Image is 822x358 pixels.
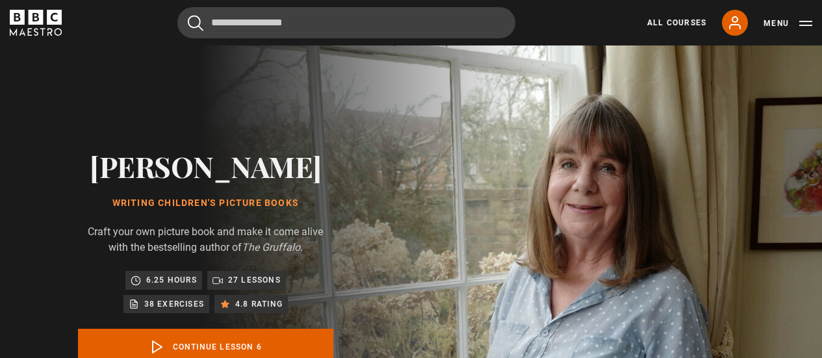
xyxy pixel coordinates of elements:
button: Toggle navigation [764,17,812,30]
p: 27 lessons [228,274,281,287]
button: Submit the search query [188,15,203,31]
h1: Writing Children's Picture Books [78,198,333,209]
p: 6.25 hours [146,274,197,287]
a: All Courses [647,17,706,29]
p: Craft your own picture book and make it come alive with the bestselling author of . [78,224,333,255]
svg: BBC Maestro [10,10,62,36]
p: 38 exercises [144,298,204,311]
input: Search [177,7,515,38]
h2: [PERSON_NAME] [78,149,333,183]
i: The Gruffalo [242,241,300,253]
p: 4.8 rating [235,298,283,311]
